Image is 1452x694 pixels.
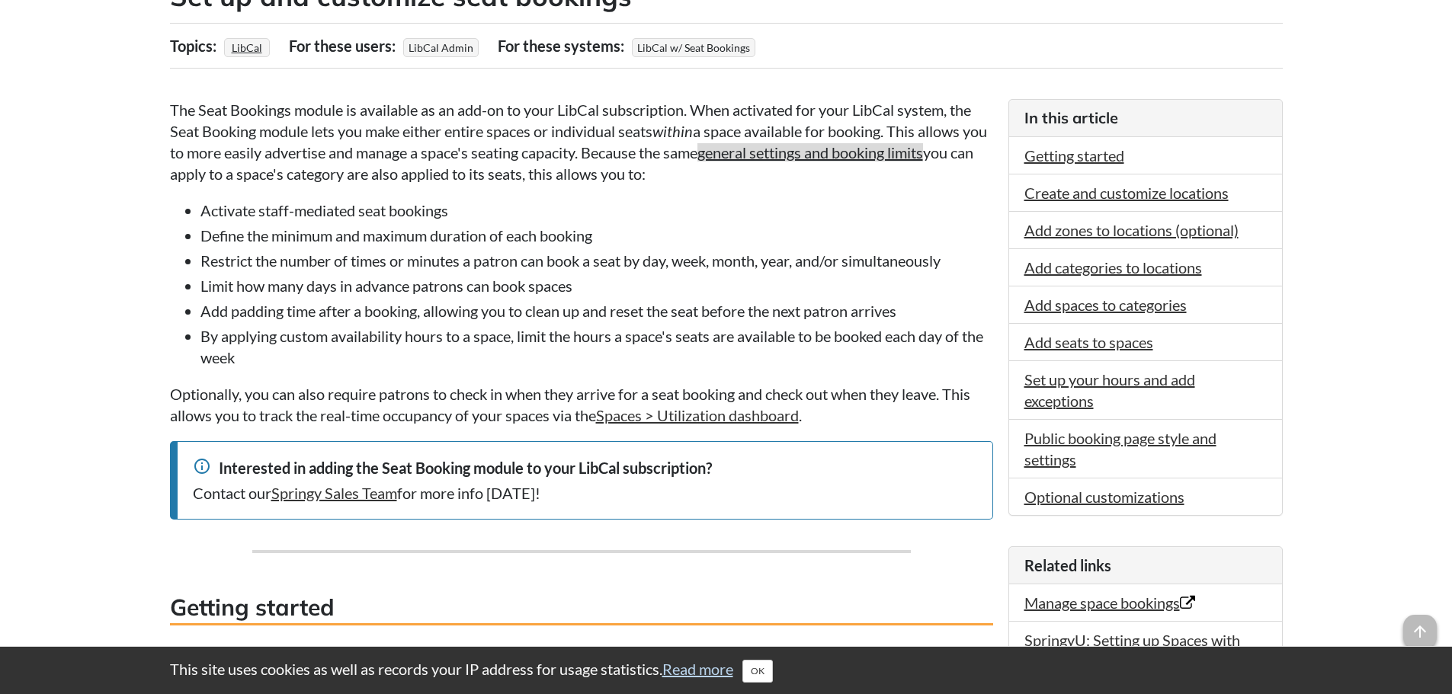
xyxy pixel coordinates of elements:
[1024,221,1239,239] a: Add zones to locations (optional)
[632,38,755,57] span: LibCal w/ Seat Bookings
[193,482,977,504] div: Contact our for more info [DATE]!
[1024,296,1187,314] a: Add spaces to categories
[1024,370,1195,410] a: Set up your hours and add exceptions
[1024,631,1240,670] a: SpringyU: Setting up Spaces with Seats
[1024,429,1216,469] a: Public booking page style and settings
[170,99,993,184] p: The Seat Bookings module is available as an add-on to your LibCal subscription. When activated fo...
[200,300,993,321] li: Add padding time after a booking, allowing you to clean up and reset the seat before the next pat...
[155,658,1298,683] div: This site uses cookies as well as records your IP address for usage statistics.
[1024,146,1124,165] a: Getting started
[200,200,993,221] li: Activate staff-mediated seat bookings
[1024,258,1202,277] a: Add categories to locations
[229,37,264,59] a: LibCal
[1403,616,1437,635] a: arrow_upward
[697,143,923,162] a: general settings and booking limits
[1024,593,1195,612] a: Manage space bookings
[498,31,628,60] div: For these systems:
[170,31,220,60] div: Topics:
[170,383,993,426] p: Optionally, you can also require patrons to check in when they arrive for a seat booking and chec...
[170,591,993,625] h3: Getting started
[1024,184,1229,202] a: Create and customize locations
[403,38,479,57] span: LibCal Admin
[1403,615,1437,648] span: arrow_upward
[200,275,993,296] li: Limit how many days in advance patrons can book spaces
[596,406,799,424] a: Spaces > Utilization dashboard
[200,250,993,271] li: Restrict the number of times or minutes a patron can book a seat by day, week, month, year, and/o...
[1024,556,1111,574] span: Related links
[662,660,733,678] a: Read more
[1024,333,1153,351] a: Add seats to spaces
[200,325,993,368] li: By applying custom availability hours to a space, limit the hours a space's seats are available t...
[200,225,993,246] li: Define the minimum and maximum duration of each booking
[1024,488,1184,506] a: Optional customizations
[193,457,977,478] div: Interested in adding the Seat Booking module to your LibCal subscription?
[271,484,397,502] a: Springy Sales Team
[289,31,399,60] div: For these users:
[193,457,211,475] span: info
[652,122,693,140] em: within
[742,660,773,683] button: Close
[1024,107,1267,129] h3: In this article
